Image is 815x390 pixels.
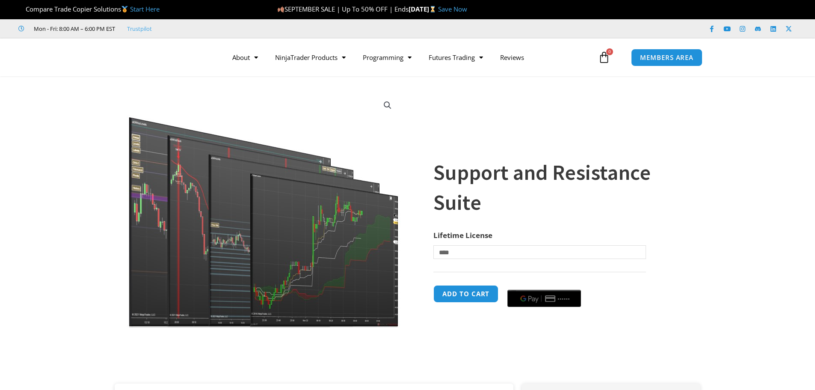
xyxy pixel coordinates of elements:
span: 0 [606,48,613,55]
span: Mon - Fri: 8:00 AM – 6:00 PM EST [32,24,115,34]
a: Programming [354,48,420,67]
label: Lifetime License [433,230,492,240]
strong: [DATE] [409,5,438,13]
img: 🍂 [278,6,284,12]
a: MEMBERS AREA [631,49,702,66]
h1: Support and Resistance Suite [433,158,683,217]
a: 0 [585,45,623,70]
a: View full-screen image gallery [380,98,395,113]
button: Add to cart [433,285,498,303]
a: Save Now [438,5,467,13]
a: Futures Trading [420,48,492,67]
img: LogoAI | Affordable Indicators – NinjaTrader [101,42,193,73]
text: •••••• [558,296,571,302]
img: Support and Resistance Suite 1 [127,91,402,328]
span: MEMBERS AREA [640,54,693,61]
a: Trustpilot [127,24,152,34]
span: SEPTEMBER SALE | Up To 50% OFF | Ends [277,5,409,13]
iframe: Secure payment input frame [506,284,583,285]
img: 🏆 [19,6,25,12]
a: Reviews [492,48,533,67]
span: Compare Trade Copier Solutions [18,5,160,13]
a: NinjaTrader Products [267,48,354,67]
img: 🥇 [122,6,128,12]
nav: Menu [224,48,596,67]
a: About [224,48,267,67]
img: ⌛ [430,6,436,12]
a: Start Here [130,5,160,13]
button: Buy with GPay [507,290,581,307]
